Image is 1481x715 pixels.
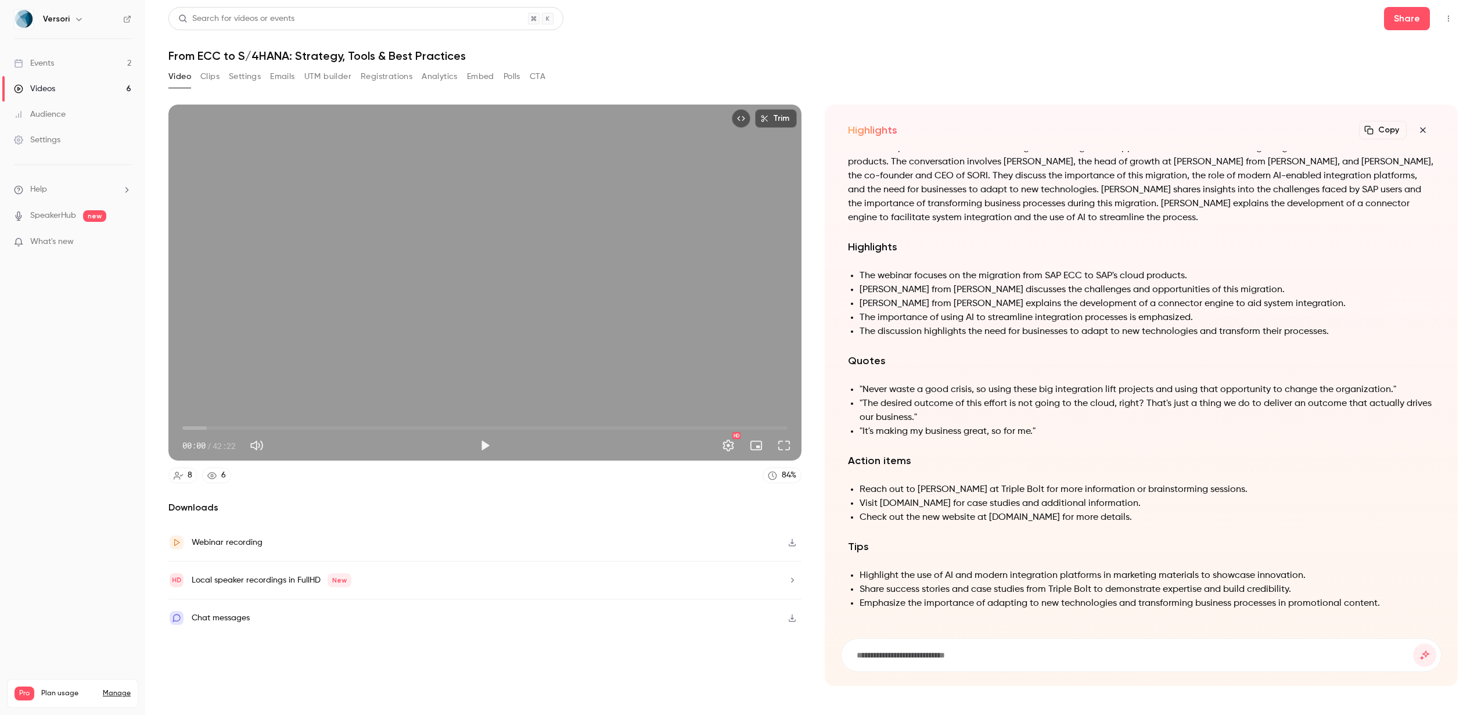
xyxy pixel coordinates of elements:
button: UTM builder [304,67,351,86]
h2: Highlights [848,239,1435,255]
div: Search for videos or events [178,13,294,25]
span: 00:00 [182,440,206,452]
button: Mute [245,434,268,457]
button: Settings [717,434,740,457]
div: Settings [14,134,60,146]
div: HD [732,432,740,439]
li: Emphasize the importance of adapting to new technologies and transforming business processes in p... [860,597,1435,610]
button: Emails [270,67,294,86]
button: Video [168,67,191,86]
div: Events [14,58,54,69]
div: Videos [14,83,55,95]
button: Polls [504,67,520,86]
button: Embed video [732,109,750,128]
span: What's new [30,236,74,248]
button: Analytics [422,67,458,86]
div: 6 [221,469,226,482]
h2: Highlights [848,123,897,137]
img: Versori [15,10,33,28]
li: "Never waste a good crisis, so using these big integration lift projects and using that opportuni... [860,383,1435,397]
div: Webinar recording [192,536,263,549]
li: [PERSON_NAME] from [PERSON_NAME] discusses the challenges and opportunities of this migration. [860,283,1435,297]
button: Embed [467,67,494,86]
li: help-dropdown-opener [14,184,131,196]
a: 8 [168,468,197,483]
li: "It's making my business great, so for me." [860,425,1435,439]
span: 42:22 [213,440,236,452]
p: The transcript is from a webinar discussing the challenges and opportunities associated with migr... [848,141,1435,225]
li: Share success stories and case studies from Triple Bolt to demonstrate expertise and build credib... [860,583,1435,597]
a: 6 [202,468,231,483]
button: Settings [229,67,261,86]
h2: Action items [848,452,1435,469]
h2: Tips [848,538,1435,555]
h2: Downloads [168,501,801,515]
li: The webinar focuses on the migration from SAP ECC to SAP's cloud products. [860,269,1435,283]
li: Visit [DOMAIN_NAME] for case studies and additional information. [860,497,1435,511]
div: 00:00 [182,440,236,452]
button: Play [473,434,497,457]
div: 8 [188,469,192,482]
a: 84% [763,468,801,483]
li: "The desired outcome of this effort is not going to the cloud, right? That's just a thing we do t... [860,397,1435,425]
span: Help [30,184,47,196]
button: Registrations [361,67,412,86]
button: Copy [1359,121,1407,139]
span: New [328,573,351,587]
div: Audience [14,109,66,120]
div: Chat messages [192,611,250,625]
h1: From ECC to S/4HANA: Strategy, Tools & Best Practices [168,49,1458,63]
button: Full screen [772,434,796,457]
a: Manage [103,689,131,698]
span: / [207,440,211,452]
span: Pro [15,687,34,700]
li: The discussion highlights the need for businesses to adapt to new technologies and transform thei... [860,325,1435,339]
button: CTA [530,67,545,86]
button: Top Bar Actions [1439,9,1458,28]
span: Plan usage [41,689,96,698]
button: Share [1384,7,1430,30]
li: Reach out to [PERSON_NAME] at Triple Bolt for more information or brainstorming sessions. [860,483,1435,497]
a: SpeakerHub [30,210,76,222]
h2: Quotes [848,353,1435,369]
button: Clips [200,67,220,86]
div: 84 % [782,469,796,482]
li: [PERSON_NAME] from [PERSON_NAME] explains the development of a connector engine to aid system int... [860,297,1435,311]
button: Trim [755,109,797,128]
h6: Versori [43,13,70,25]
span: new [83,210,106,222]
li: Check out the new website at [DOMAIN_NAME] for more details. [860,511,1435,524]
li: The importance of using AI to streamline integration processes is emphasized. [860,311,1435,325]
li: Highlight the use of AI and modern integration platforms in marketing materials to showcase innov... [860,569,1435,583]
div: Local speaker recordings in FullHD [192,573,351,587]
button: Turn on miniplayer [745,434,768,457]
